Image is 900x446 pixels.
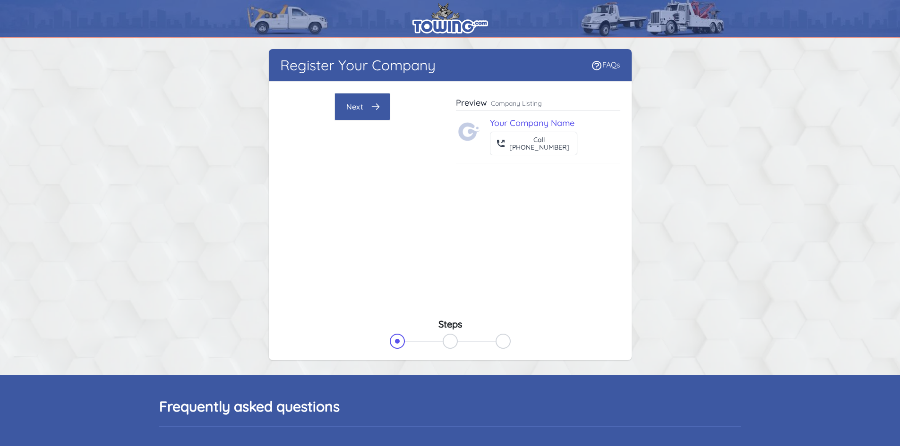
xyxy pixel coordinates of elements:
[458,120,480,143] img: Towing.com Logo
[456,97,487,109] h3: Preview
[490,118,574,128] a: Your Company Name
[159,398,741,415] h2: Frequently asked questions
[412,2,488,34] img: logo.png
[491,99,542,108] p: Company Listing
[280,57,436,74] h1: Register Your Company
[591,60,620,69] a: FAQs
[334,93,390,120] button: Next
[509,136,569,151] div: Call [PHONE_NUMBER]
[490,132,577,155] button: Call[PHONE_NUMBER]
[280,319,620,330] h3: Steps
